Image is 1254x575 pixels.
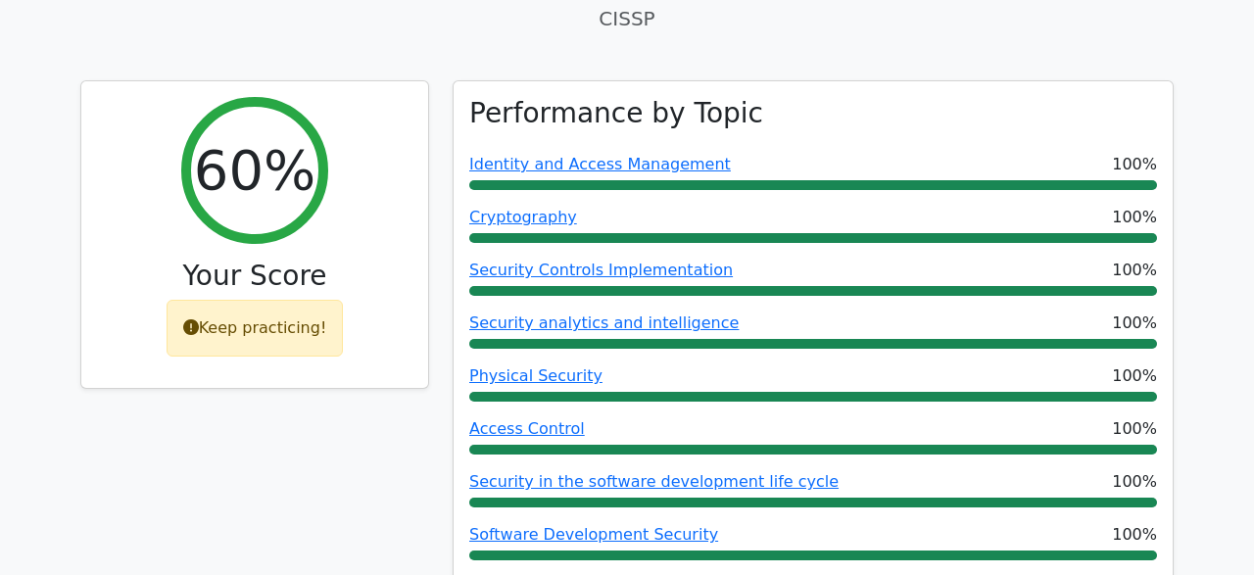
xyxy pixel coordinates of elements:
span: 100% [1112,259,1157,282]
p: CISSP [80,4,1174,33]
a: Security analytics and intelligence [469,313,739,332]
a: Software Development Security [469,525,718,544]
a: Security in the software development life cycle [469,472,839,491]
span: 100% [1112,523,1157,547]
span: 100% [1112,153,1157,176]
span: 100% [1112,364,1157,388]
span: 100% [1112,311,1157,335]
span: 100% [1112,470,1157,494]
a: Cryptography [469,208,577,226]
h3: Your Score [97,260,412,293]
span: 100% [1112,206,1157,229]
h2: 60% [194,137,315,203]
a: Identity and Access Management [469,155,731,173]
a: Physical Security [469,366,603,385]
span: 100% [1112,417,1157,441]
a: Security Controls Implementation [469,261,733,279]
div: Keep practicing! [167,300,344,357]
h3: Performance by Topic [469,97,763,130]
a: Access Control [469,419,585,438]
